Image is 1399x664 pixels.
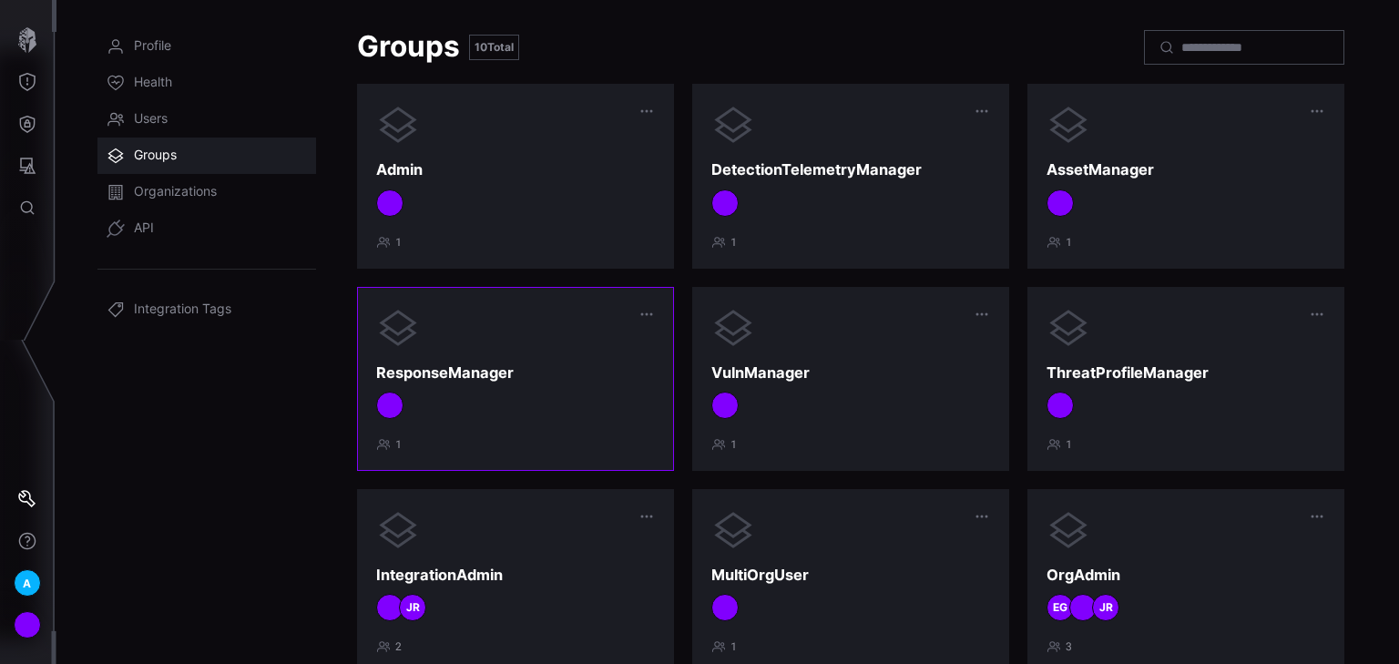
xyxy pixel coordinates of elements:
span: 1 [1066,437,1072,452]
h3: ResponseManager [376,363,655,383]
span: Health [134,74,172,92]
span: EG [1053,600,1067,615]
span: Integration Tags [134,301,231,319]
a: Groups [97,138,316,174]
h3: IntegrationAdmin [376,566,655,585]
span: Profile [134,37,171,56]
h3: ThreatProfileManager [1047,363,1325,383]
h2: Groups [357,28,460,66]
span: 1 [395,235,402,250]
h3: Admin [376,160,655,179]
a: Organizations [97,174,316,210]
span: 1 [395,437,402,452]
span: Groups [134,147,177,165]
span: JR [406,600,420,615]
h3: AssetManager [1047,160,1325,179]
div: Total [469,35,519,60]
span: A [23,574,31,593]
span: 1 [1066,235,1072,250]
button: A [1,562,54,604]
span: 1 [730,235,737,250]
a: Health [97,65,316,101]
span: 3 [1066,639,1072,654]
h3: DetectionTelemetryManager [711,160,990,179]
span: Organizations [134,183,217,201]
h3: VulnManager [711,363,990,383]
span: 1 [730,639,737,654]
a: Integration Tags [97,291,316,328]
span: API [134,220,154,238]
h3: OrgAdmin [1047,566,1325,585]
span: 1 [730,437,737,452]
span: 2 [395,639,402,654]
a: Profile [97,28,316,65]
span: JR [1099,600,1113,615]
a: Users [97,101,316,138]
span: 10 [475,40,487,54]
a: API [97,210,316,247]
span: Users [134,110,168,128]
h3: MultiOrgUser [711,566,990,585]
